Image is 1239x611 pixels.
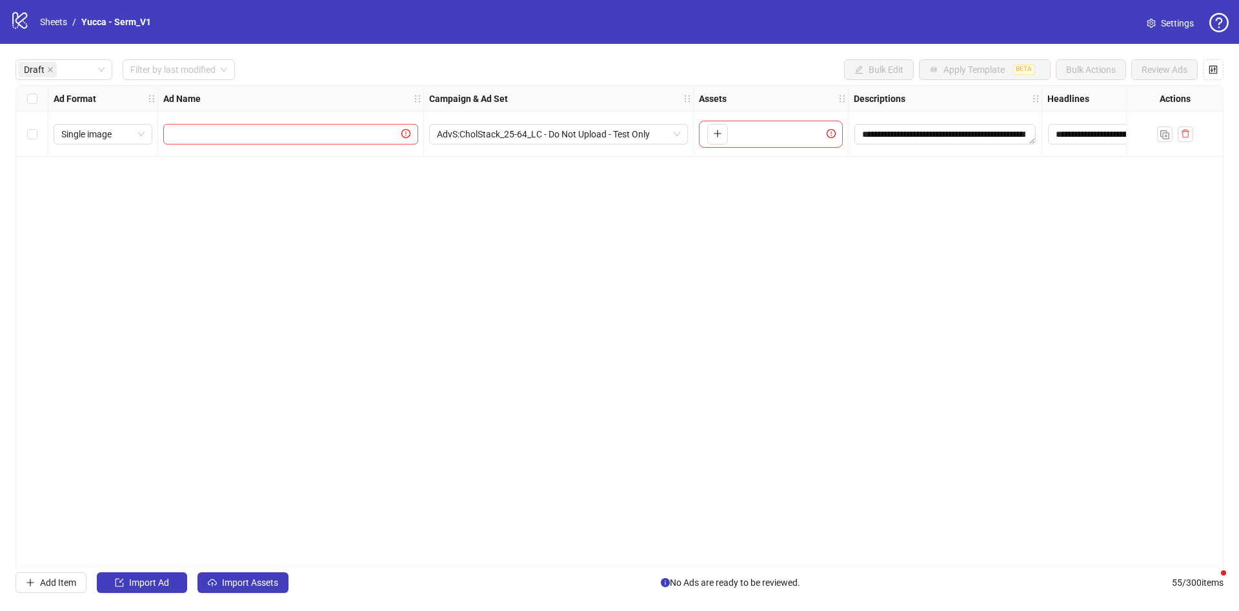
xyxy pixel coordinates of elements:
[156,94,165,103] span: holder
[690,86,693,111] div: Resize Campaign & Ad Set column
[854,92,905,106] strong: Descriptions
[661,576,800,590] span: No Ads are ready to be reviewed.
[54,92,96,106] strong: Ad Format
[1172,576,1224,590] span: 55 / 300 items
[47,66,54,73] span: close
[1160,130,1169,139] img: Duplicate
[1195,567,1226,598] iframe: Intercom live chat
[847,94,856,103] span: holder
[845,86,848,111] div: Resize Assets column
[1160,92,1191,106] strong: Actions
[1038,86,1042,111] div: Resize Descriptions column
[1131,59,1198,80] button: Review Ads
[1056,59,1126,80] button: Bulk Actions
[1181,129,1190,138] span: delete
[197,572,288,593] button: Import Assets
[147,94,156,103] span: holder
[661,578,670,587] span: info-circle
[692,94,701,103] span: holder
[1161,16,1194,30] span: Settings
[1047,92,1089,106] strong: Headlines
[707,124,728,145] button: Add
[844,59,914,80] button: Bulk Edit
[1031,94,1040,103] span: holder
[1136,13,1204,34] a: Settings
[37,15,70,29] a: Sheets
[24,63,45,77] span: Draft
[1209,65,1218,74] span: control
[208,578,217,587] span: cloud-upload
[16,112,48,157] div: Select row 1
[97,572,187,593] button: Import Ad
[15,572,86,593] button: Add Item
[919,59,1051,80] button: Apply TemplateBETA
[422,94,431,103] span: holder
[154,86,157,111] div: Resize Ad Format column
[1209,13,1229,32] span: question-circle
[26,578,35,587] span: plus
[222,577,278,588] span: Import Assets
[115,578,124,587] span: import
[61,125,145,144] span: Single image
[16,86,48,112] div: Select all rows
[1157,126,1173,142] button: Duplicate
[854,123,1036,145] div: Edit values
[429,92,508,106] strong: Campaign & Ad Set
[1147,19,1156,28] span: setting
[699,92,727,106] strong: Assets
[40,577,76,588] span: Add Item
[827,129,840,138] span: exclamation-circle
[413,94,422,103] span: holder
[163,92,201,106] strong: Ad Name
[838,94,847,103] span: holder
[1203,59,1224,80] button: Configure table settings
[683,94,692,103] span: holder
[1040,94,1049,103] span: holder
[72,15,76,29] li: /
[401,129,410,138] span: exclamation-circle
[713,129,722,138] span: plus
[129,577,169,588] span: Import Ad
[437,125,680,144] span: AdvS:CholStack_25-64_LC - Do Not Upload - Test Only
[18,62,57,77] span: Draft
[79,15,154,29] a: Yucca - Serm_V1
[420,86,423,111] div: Resize Ad Name column
[1047,123,1230,145] div: Edit values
